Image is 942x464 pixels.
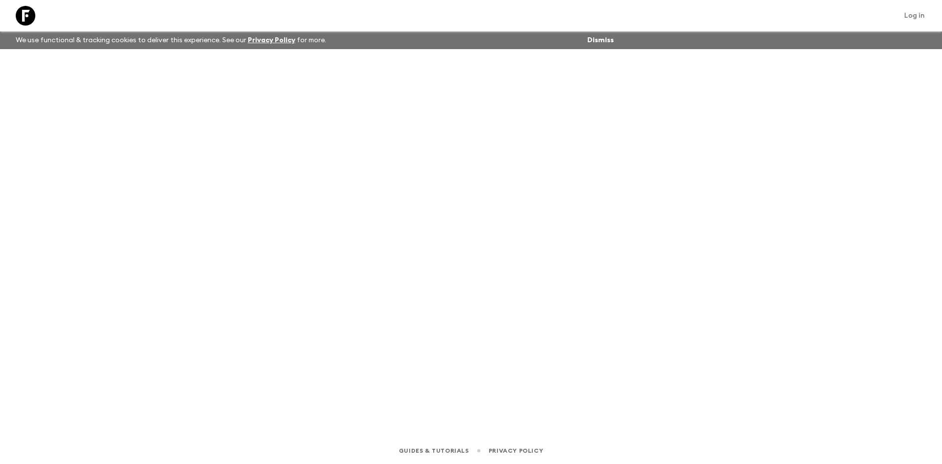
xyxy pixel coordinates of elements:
a: Privacy Policy [489,445,543,456]
a: Privacy Policy [248,37,295,44]
a: Log in [899,9,930,23]
p: We use functional & tracking cookies to deliver this experience. See our for more. [12,31,330,49]
button: Dismiss [585,33,616,47]
a: Guides & Tutorials [399,445,469,456]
